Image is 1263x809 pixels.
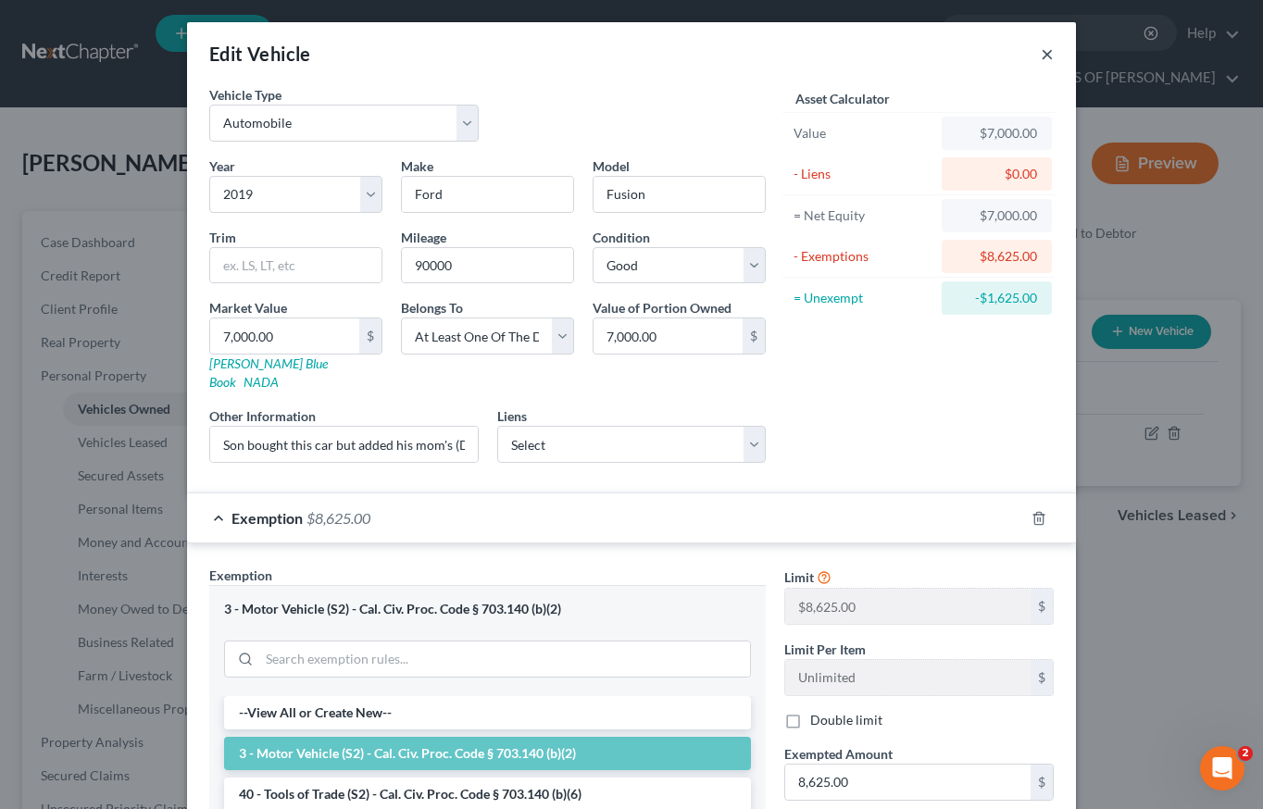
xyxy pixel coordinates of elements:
input: (optional) [210,427,478,462]
div: - Exemptions [794,247,933,266]
input: 0.00 [785,765,1031,800]
input: -- [402,248,573,283]
label: Vehicle Type [209,85,281,105]
span: Limit [784,569,814,585]
div: -$1,625.00 [957,289,1037,307]
div: $ [1031,765,1053,800]
div: $0.00 [957,165,1037,183]
span: $8,625.00 [306,509,370,527]
label: Liens [497,406,527,426]
label: Limit Per Item [784,640,866,659]
div: Value [794,124,933,143]
iframe: Intercom live chat [1200,746,1244,790]
label: Mileage [401,228,446,247]
input: -- [785,660,1031,695]
div: $ [1031,660,1053,695]
label: Other Information [209,406,316,426]
input: ex. Altima [594,177,765,212]
input: -- [785,589,1031,624]
a: NADA [244,374,279,390]
input: ex. LS, LT, etc [210,248,381,283]
input: 0.00 [210,318,359,354]
input: Search exemption rules... [259,641,750,677]
span: Make [401,158,433,174]
label: Year [209,156,235,176]
div: $7,000.00 [957,124,1037,143]
label: Market Value [209,298,287,317]
input: 0.00 [594,318,743,354]
div: 3 - Motor Vehicle (S2) - Cal. Civ. Proc. Code § 703.140 (b)(2) [224,601,751,618]
label: Double limit [810,711,882,729]
div: $8,625.00 [957,247,1037,266]
div: = Net Equity [794,206,933,225]
li: 3 - Motor Vehicle (S2) - Cal. Civ. Proc. Code § 703.140 (b)(2) [224,737,751,770]
span: Belongs To [401,300,463,316]
label: Condition [593,228,650,247]
div: = Unexempt [794,289,933,307]
div: Edit Vehicle [209,41,311,67]
label: Asset Calculator [795,89,890,108]
button: × [1041,43,1054,65]
a: [PERSON_NAME] Blue Book [209,355,328,390]
span: 2 [1238,746,1253,761]
div: $7,000.00 [957,206,1037,225]
span: Exemption [231,509,303,527]
span: Exempted Amount [784,746,893,762]
div: - Liens [794,165,933,183]
span: Exemption [209,567,272,583]
li: --View All or Create New-- [224,696,751,729]
div: $ [743,318,765,354]
label: Model [593,156,630,176]
div: $ [1031,589,1053,624]
div: $ [359,318,381,354]
label: Trim [209,228,236,247]
input: ex. Nissan [402,177,573,212]
label: Value of Portion Owned [593,298,732,317]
